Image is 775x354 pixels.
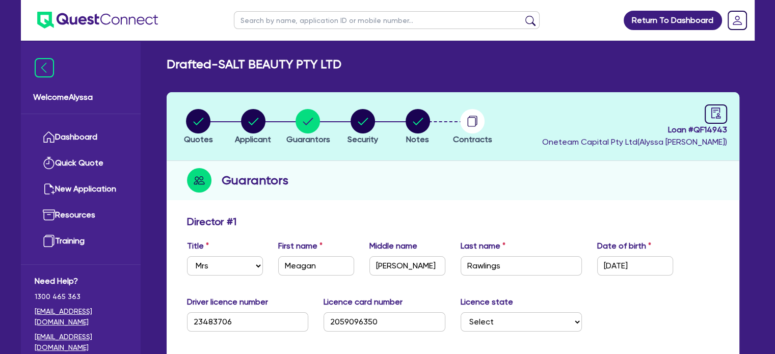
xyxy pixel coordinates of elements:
[597,256,673,276] input: DD / MM / YYYY
[542,137,727,147] span: Oneteam Capital Pty Ltd ( Alyssa [PERSON_NAME] )
[461,240,505,252] label: Last name
[624,11,722,30] a: Return To Dashboard
[35,58,54,77] img: icon-menu-close
[33,91,128,103] span: Welcome Alyssa
[285,108,330,146] button: Guarantors
[35,228,127,254] a: Training
[452,108,493,146] button: Contracts
[183,108,213,146] button: Quotes
[37,12,158,29] img: quest-connect-logo-blue
[187,168,211,193] img: step-icon
[369,240,417,252] label: Middle name
[43,157,55,169] img: quick-quote
[406,134,429,144] span: Notes
[184,134,213,144] span: Quotes
[35,291,127,302] span: 1300 465 363
[187,296,268,308] label: Driver licence number
[348,134,378,144] span: Security
[43,235,55,247] img: training
[234,11,540,29] input: Search by name, application ID or mobile number...
[324,296,403,308] label: Licence card number
[35,124,127,150] a: Dashboard
[222,171,288,189] h2: Guarantors
[167,57,341,72] h2: Drafted - SALT BEAUTY PTY LTD
[35,332,127,353] a: [EMAIL_ADDRESS][DOMAIN_NAME]
[597,240,651,252] label: Date of birth
[453,134,492,144] span: Contracts
[35,275,127,287] span: Need Help?
[710,107,721,119] span: audit
[43,183,55,195] img: new-application
[35,202,127,228] a: Resources
[234,108,272,146] button: Applicant
[724,7,751,34] a: Dropdown toggle
[35,176,127,202] a: New Application
[43,209,55,221] img: resources
[235,134,271,144] span: Applicant
[187,215,236,228] h3: Director # 1
[35,150,127,176] a: Quick Quote
[347,108,379,146] button: Security
[286,134,330,144] span: Guarantors
[461,296,513,308] label: Licence state
[35,306,127,328] a: [EMAIL_ADDRESS][DOMAIN_NAME]
[187,240,209,252] label: Title
[542,124,727,136] span: Loan # QF14943
[278,240,323,252] label: First name
[405,108,431,146] button: Notes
